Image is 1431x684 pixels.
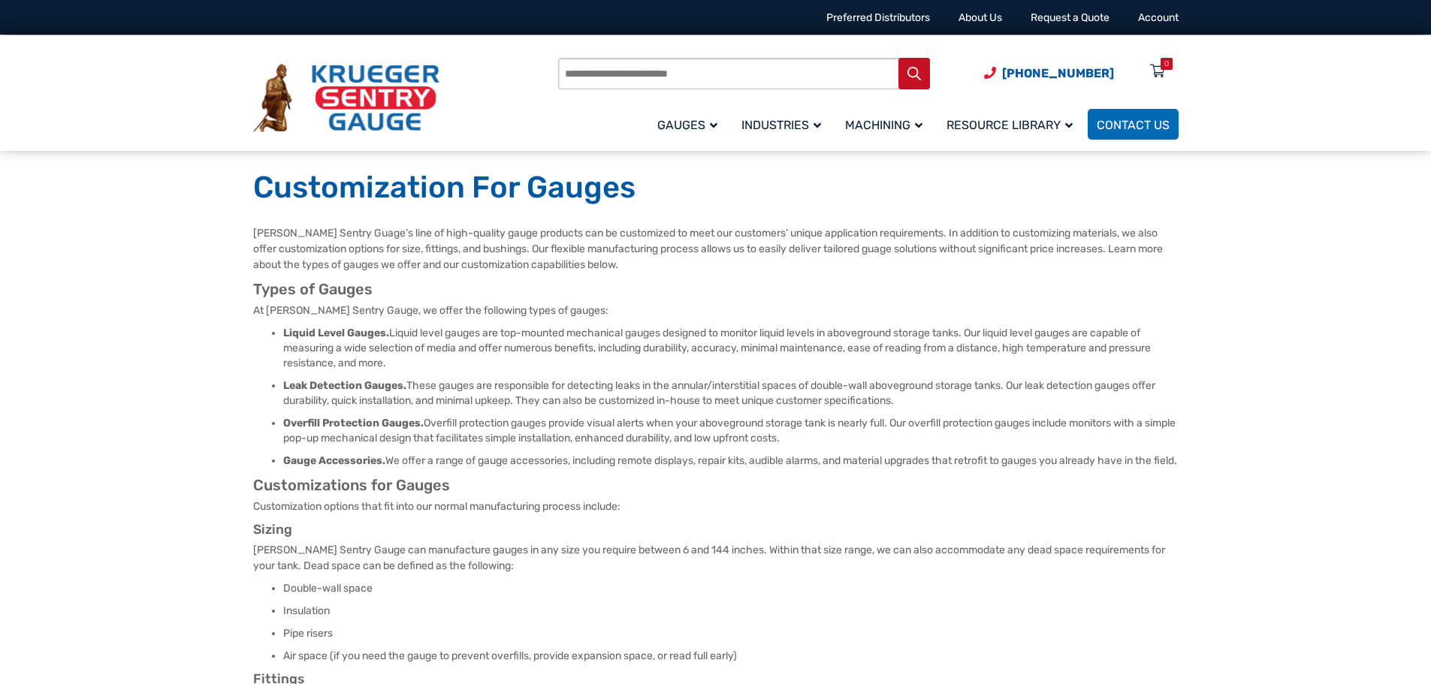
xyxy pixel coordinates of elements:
h1: Customization For Gauges [253,169,1179,206]
a: Phone Number (920) 434-8860 [984,64,1114,83]
h2: Customizations for Gauges [253,476,1179,495]
strong: Liquid Level Gauges. [283,327,389,339]
h2: Types of Gauges [253,280,1179,299]
a: Resource Library [937,107,1088,142]
li: Pipe risers [283,626,1179,641]
span: Industries [741,118,821,132]
img: Krueger Sentry Gauge [253,64,439,133]
p: [PERSON_NAME] Sentry Guage’s line of high-quality gauge products can be customized to meet our cu... [253,225,1179,273]
a: Preferred Distributors [826,11,930,24]
strong: Gauge Accessories. [283,454,385,467]
h3: Sizing [253,522,1179,538]
div: 0 [1164,58,1169,70]
p: At [PERSON_NAME] Sentry Gauge, we offer the following types of gauges: [253,303,1179,318]
a: Industries [732,107,836,142]
li: Insulation [283,604,1179,619]
li: Liquid level gauges are top-mounted mechanical gauges designed to monitor liquid levels in aboveg... [283,326,1179,371]
li: We offer a range of gauge accessories, including remote displays, repair kits, audible alarms, an... [283,453,1179,469]
a: Gauges [648,107,732,142]
span: Machining [845,118,922,132]
a: Contact Us [1088,109,1179,140]
li: Overfill protection gauges provide visual alerts when your aboveground storage tank is nearly ful... [283,416,1179,446]
span: Contact Us [1097,118,1170,132]
strong: Leak Detection Gauges. [283,379,406,392]
a: About Us [959,11,1002,24]
span: Gauges [657,118,717,132]
a: Account [1138,11,1179,24]
span: Resource Library [946,118,1073,132]
li: These gauges are responsible for detecting leaks in the annular/interstitial spaces of double-wal... [283,378,1179,408]
li: Double-wall space [283,581,1179,596]
span: [PHONE_NUMBER] [1002,66,1114,80]
p: [PERSON_NAME] Sentry Gauge can manufacture gauges in any size you require between 6 and 144 inche... [253,542,1179,574]
li: Air space (if you need the gauge to prevent overfills, provide expansion space, or read full early) [283,649,1179,664]
strong: Overfill Protection Gauges. [283,417,424,429]
p: Customization options that fit into our normal manufacturing process include: [253,499,1179,514]
a: Request a Quote [1031,11,1109,24]
a: Machining [836,107,937,142]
